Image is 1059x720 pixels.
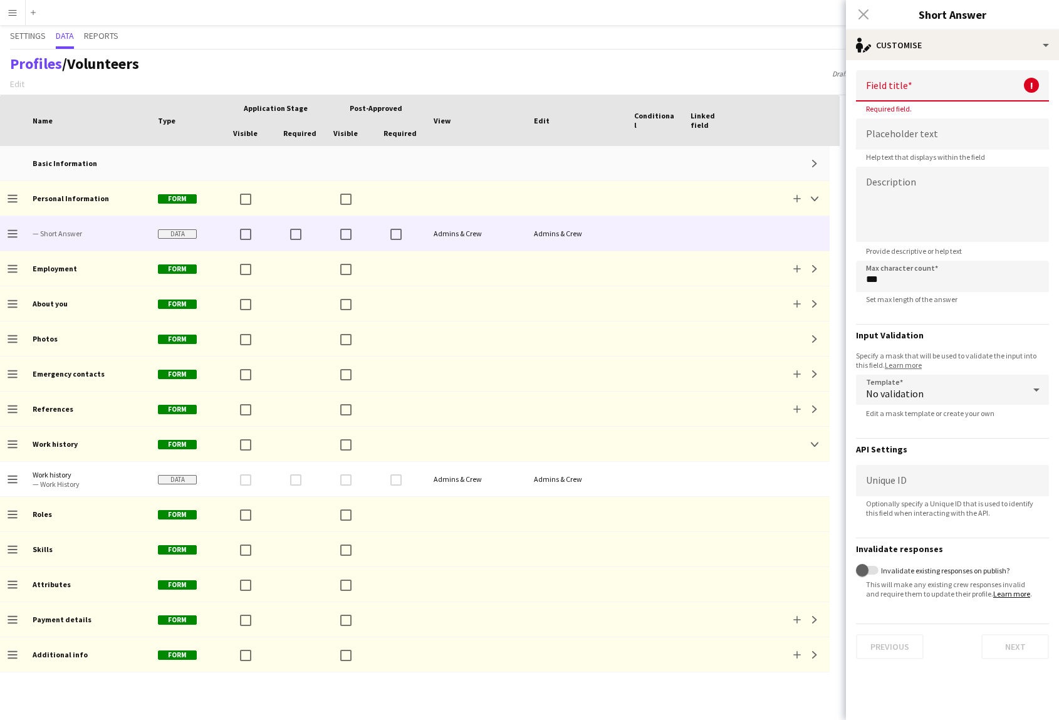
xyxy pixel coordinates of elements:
span: — Work History [33,479,143,489]
span: Form [158,370,197,379]
b: Roles [33,509,52,519]
h3: Input Validation [856,330,1049,341]
span: Form [158,405,197,414]
span: Edit a mask template or create your own [856,409,1004,418]
span: Data [158,475,197,484]
span: View [434,116,451,125]
span: Reports [84,31,118,40]
span: Form [158,615,197,625]
span: Type [158,116,175,125]
span: Edit [534,116,550,125]
span: Settings [10,31,46,40]
span: Form [158,440,197,449]
div: Admins & Crew [426,216,526,251]
b: Personal Information [33,194,109,203]
span: Help text that displays within the field [856,152,995,162]
span: Provide descriptive or help text [856,246,972,256]
span: Form [158,335,197,344]
span: Form [158,194,197,204]
span: Post-Approved [350,103,402,113]
div: Admins & Crew [526,216,627,251]
span: Set max length of the answer [856,295,968,304]
h1: / [10,55,139,73]
span: Form [158,510,197,519]
b: Work history [33,439,78,449]
span: Required field. [856,104,922,113]
span: Optionally specify a Unique ID that is used to identify this field when interacting with the API. [856,499,1049,518]
span: Form [158,545,197,555]
span: Work history [33,470,143,479]
span: Data [158,229,197,239]
b: Attributes [33,580,71,589]
span: Form [158,650,197,660]
div: Admins & Crew [426,462,526,496]
span: — Short Answer [33,229,143,238]
span: This will make any existing crew responses invalid and require them to update their profile. . [856,580,1049,598]
b: Payment details [33,615,91,624]
span: No validation [866,387,924,400]
div: Admins & Crew [526,462,627,496]
div: Customise [846,30,1059,60]
span: Required [383,128,417,138]
b: Additional info [33,650,88,659]
a: Learn more [993,589,1030,598]
span: Name [33,116,53,125]
b: References [33,404,73,414]
span: Form [158,264,197,274]
b: Emergency contacts [33,369,105,378]
span: Volunteers [67,54,139,73]
span: Visible [233,128,258,138]
b: Photos [33,334,58,343]
h3: Short Answer [846,6,1059,23]
h3: API Settings [856,444,1049,455]
a: Profiles [10,54,62,73]
span: Draft saved at [DATE] 5:34pm [826,69,928,78]
span: Form [158,300,197,309]
h3: Invalidate responses [856,543,1049,555]
b: Employment [33,264,77,273]
span: Conditional [634,111,676,130]
span: Linked field [691,111,732,130]
label: Invalidate existing responses on publish? [879,566,1009,575]
span: Application stage [244,103,308,113]
b: Skills [33,545,53,554]
span: Form [158,580,197,590]
span: Required [283,128,316,138]
span: Specify a mask that will be used to validate the input into this field. [856,351,1049,370]
b: About you [33,299,68,308]
b: Basic Information [33,159,97,168]
a: Learn more [885,360,922,370]
span: Data [56,31,74,40]
span: Visible [333,128,358,138]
